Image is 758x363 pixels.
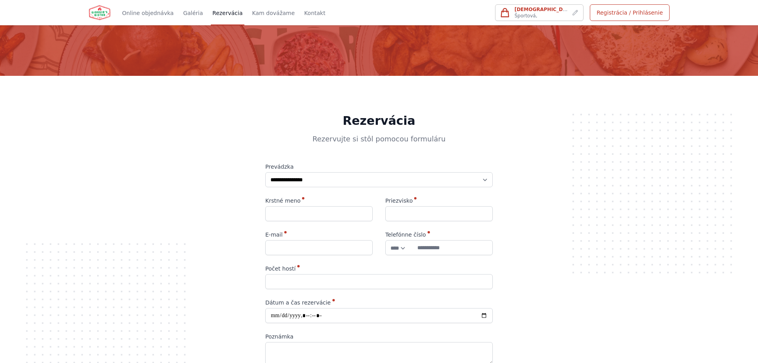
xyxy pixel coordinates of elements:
[265,299,493,307] label: Dátum a čas rezervácie
[265,163,493,171] label: Prevádzka
[514,6,569,19] div: Športová,
[590,4,670,21] a: Registrácia / Prihlásenie
[385,197,493,205] label: Priezvisko
[514,7,585,12] span: [DEMOGRAPHIC_DATA] na:
[385,231,493,239] label: Telefónne číslo
[265,231,373,239] label: E-mail
[265,114,493,128] h2: Rezervácia
[495,4,584,21] button: [DEMOGRAPHIC_DATA] na:Športová,
[265,134,493,144] p: Rezervujte si stôl pomocou formuláru
[88,5,111,21] img: Giorgio's Bistro
[265,197,373,205] label: Krstné meno
[265,333,493,340] label: Poznámka
[265,265,493,273] label: Počet hostí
